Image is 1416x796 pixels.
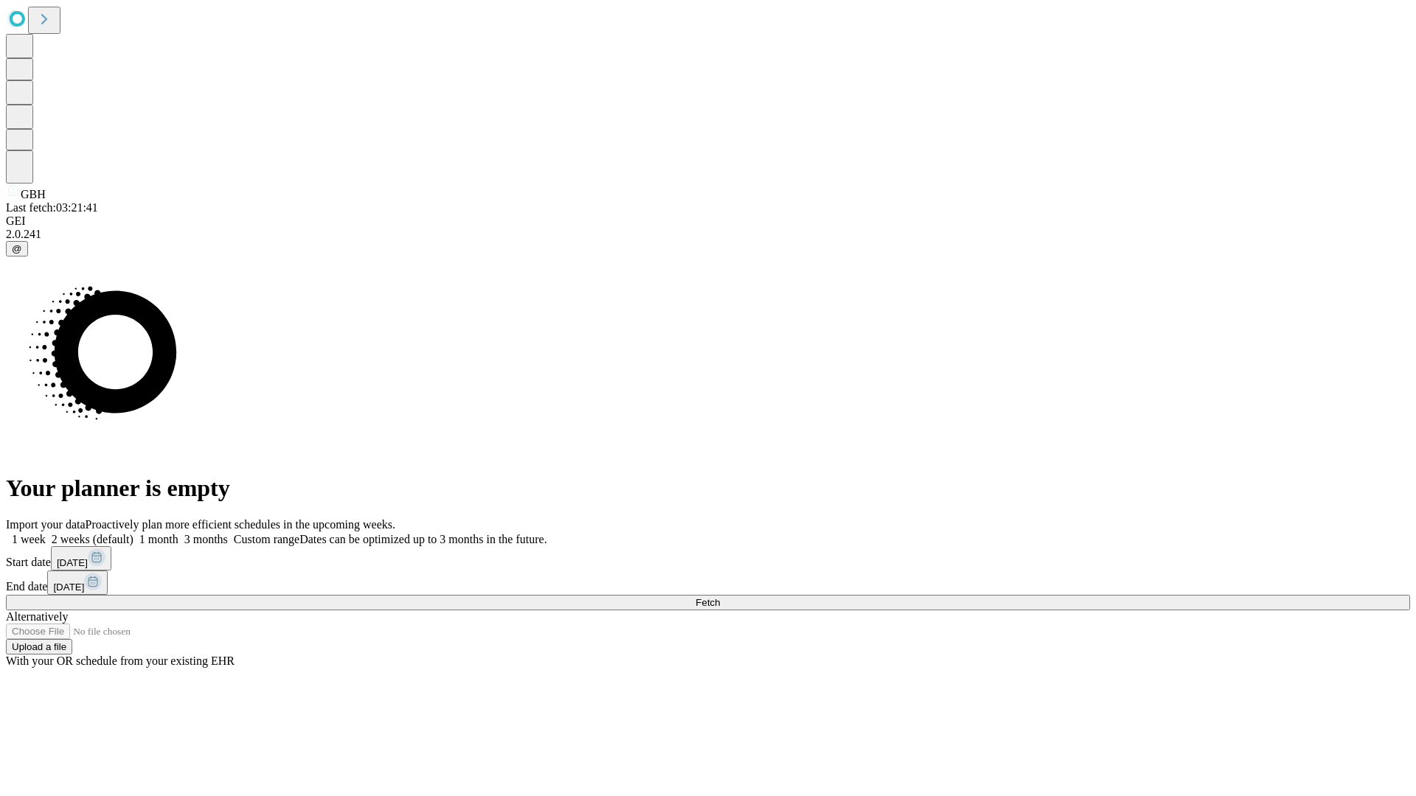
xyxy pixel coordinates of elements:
[6,610,68,623] span: Alternatively
[57,557,88,568] span: [DATE]
[184,533,228,545] span: 3 months
[234,533,299,545] span: Custom range
[6,654,235,667] span: With your OR schedule from your existing EHR
[52,533,133,545] span: 2 weeks (default)
[6,214,1410,228] div: GEI
[6,241,28,256] button: @
[6,595,1410,610] button: Fetch
[139,533,178,545] span: 1 month
[6,639,72,654] button: Upload a file
[47,570,108,595] button: [DATE]
[6,475,1410,502] h1: Your planner is empty
[12,533,46,545] span: 1 week
[12,243,22,254] span: @
[6,518,86,531] span: Import your data
[53,582,84,593] span: [DATE]
[695,597,720,608] span: Fetch
[299,533,546,545] span: Dates can be optimized up to 3 months in the future.
[51,546,111,570] button: [DATE]
[21,188,46,200] span: GBH
[6,546,1410,570] div: Start date
[6,228,1410,241] div: 2.0.241
[6,201,98,214] span: Last fetch: 03:21:41
[86,518,395,531] span: Proactively plan more efficient schedules in the upcoming weeks.
[6,570,1410,595] div: End date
